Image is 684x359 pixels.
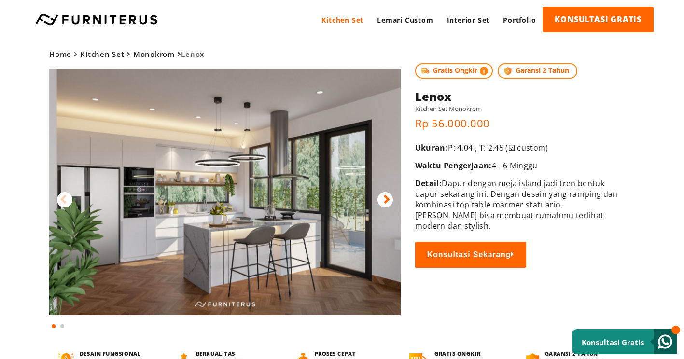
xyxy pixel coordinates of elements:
img: info-colored.png [480,66,489,76]
h4: GRATIS ONGKIR [434,350,508,357]
a: Monokrom [133,49,175,59]
a: Kitchen Set [315,7,370,33]
span: Detail: [415,178,442,189]
button: Konsultasi Sekarang [415,242,526,268]
p: P: 4.04 , T: 2.45 (☑ custom) [415,142,620,153]
h4: DESAIN FUNGSIONAL [80,350,157,357]
a: Interior Set [440,7,497,33]
img: protect.png [503,66,513,76]
img: shipping.jpg [420,66,431,76]
a: Lemari Custom [370,7,440,33]
span: Lenox [49,49,204,59]
h4: GARANSI 2 TAHUN [545,350,626,357]
a: Konsultasi Gratis [572,329,677,354]
span: Garansi 2 Tahun [498,63,577,79]
small: Konsultasi Gratis [582,337,644,347]
span: Gratis Ongkir [415,63,493,79]
p: Rp 56.000.000 [415,116,620,130]
h5: Kitchen Set Monokrom [415,104,620,113]
h4: BERKUALITAS [196,350,274,357]
h4: PROSES CEPAT [315,350,391,357]
p: Dapur dengan meja island jadi tren bentuk dapur sekarang ini. Dengan desain yang ramping dan komb... [415,178,620,231]
span: Waktu Pengerjaan: [415,160,492,171]
p: 4 - 6 Minggu [415,160,620,171]
a: KONSULTASI GRATIS [543,7,654,32]
img: Lenox Kitchen Set Monokrom by Furniterus [49,69,401,315]
a: Home [49,49,71,59]
a: Kitchen Set [80,49,124,59]
span: Ukuran: [415,142,448,153]
h1: Lenox [415,88,620,104]
a: Portfolio [496,7,543,33]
